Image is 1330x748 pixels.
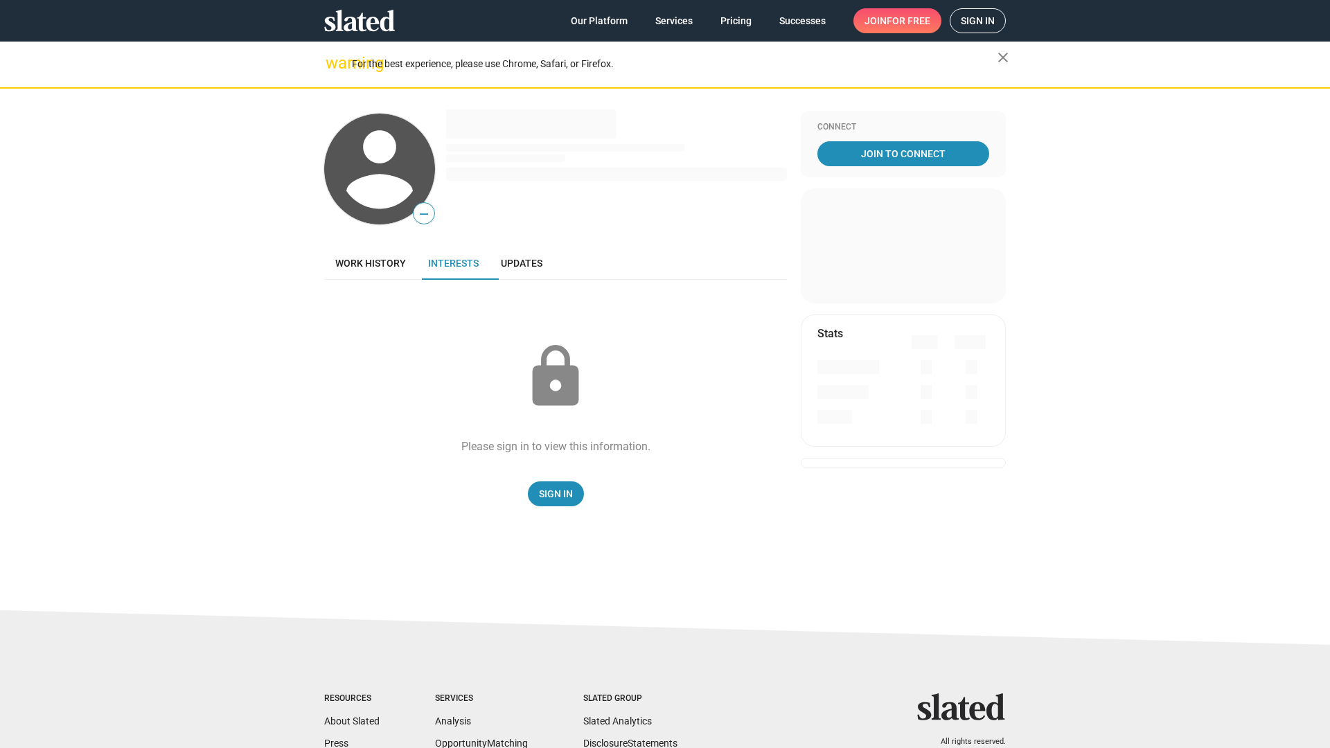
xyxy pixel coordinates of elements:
[817,141,989,166] a: Join To Connect
[539,481,573,506] span: Sign In
[528,481,584,506] a: Sign In
[583,693,677,704] div: Slated Group
[820,141,986,166] span: Join To Connect
[435,715,471,727] a: Analysis
[417,247,490,280] a: Interests
[709,8,763,33] a: Pricing
[583,715,652,727] a: Slated Analytics
[720,8,752,33] span: Pricing
[324,693,380,704] div: Resources
[326,55,342,71] mat-icon: warning
[352,55,997,73] div: For the best experience, please use Chrome, Safari, or Firefox.
[644,8,704,33] a: Services
[995,49,1011,66] mat-icon: close
[768,8,837,33] a: Successes
[324,247,417,280] a: Work history
[887,8,930,33] span: for free
[501,258,542,269] span: Updates
[571,8,628,33] span: Our Platform
[560,8,639,33] a: Our Platform
[414,205,434,223] span: —
[950,8,1006,33] a: Sign in
[779,8,826,33] span: Successes
[817,326,843,341] mat-card-title: Stats
[435,693,528,704] div: Services
[428,258,479,269] span: Interests
[864,8,930,33] span: Join
[335,258,406,269] span: Work history
[324,715,380,727] a: About Slated
[853,8,941,33] a: Joinfor free
[461,439,650,454] div: Please sign in to view this information.
[490,247,553,280] a: Updates
[961,9,995,33] span: Sign in
[655,8,693,33] span: Services
[817,122,989,133] div: Connect
[521,342,590,411] mat-icon: lock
